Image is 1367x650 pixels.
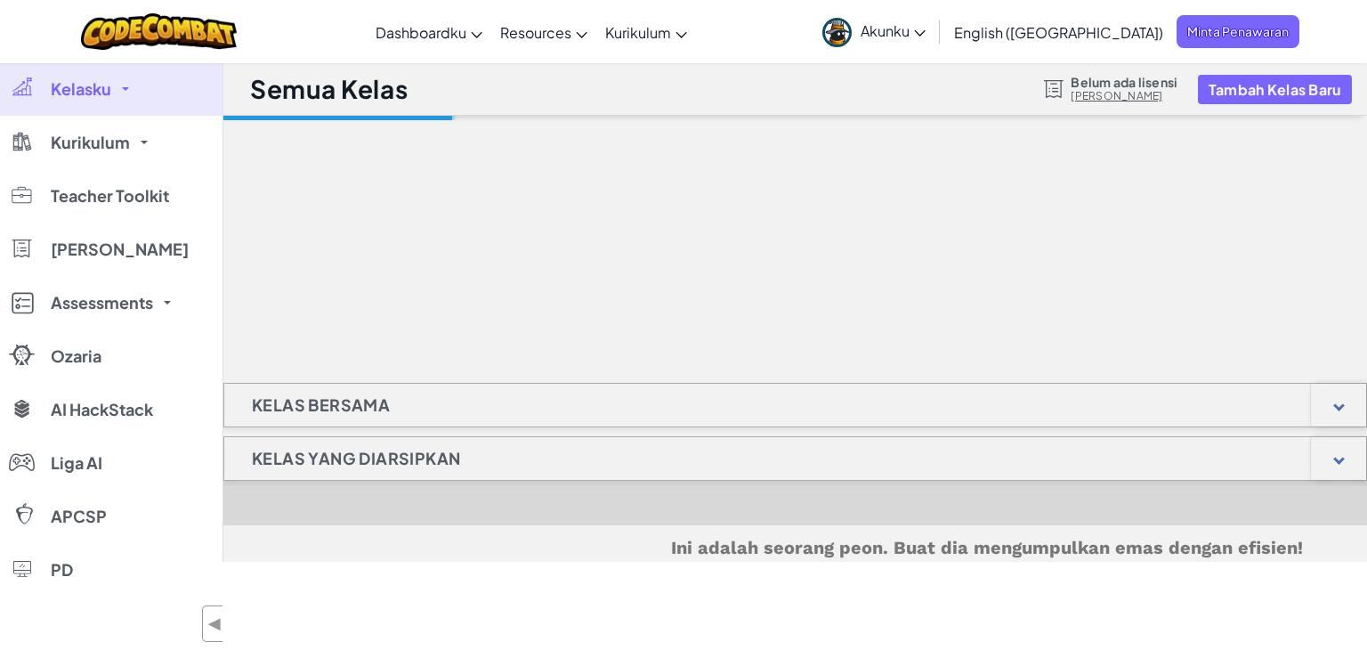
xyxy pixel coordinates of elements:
span: English ([GEOGRAPHIC_DATA]) [954,23,1163,42]
span: Kurikulum [605,23,671,42]
span: ◀ [207,611,222,637]
span: Dashboardku [376,23,466,42]
span: Assessments [51,295,153,311]
span: Kurikulum [51,134,130,150]
a: [PERSON_NAME] [1071,89,1177,103]
span: [PERSON_NAME] [51,241,189,257]
img: avatar [822,18,852,47]
span: Belum ada lisensi [1071,75,1177,89]
a: Dashboardku [367,8,491,56]
h1: Semua Kelas [250,72,408,106]
h5: Ini adalah seorang peon. Buat dia mengumpulkan emas dengan efisien! [288,534,1303,562]
a: English ([GEOGRAPHIC_DATA]) [945,8,1172,56]
span: Ozaria [51,348,101,364]
a: Resources [491,8,596,56]
img: CodeCombat logo [81,13,237,50]
span: Teacher Toolkit [51,188,169,204]
span: Kelasku [51,81,111,97]
h1: Kelas Bersama [224,383,417,427]
span: AI HackStack [51,402,153,418]
button: Tambah Kelas Baru [1198,75,1352,104]
span: Resources [500,23,571,42]
a: Akunku [813,4,934,60]
h1: Kelas yang Diarsipkan [224,436,488,481]
a: Kurikulum [596,8,696,56]
span: Liga AI [51,455,102,471]
a: Minta Penawaran [1177,15,1299,48]
span: Akunku [861,21,926,40]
